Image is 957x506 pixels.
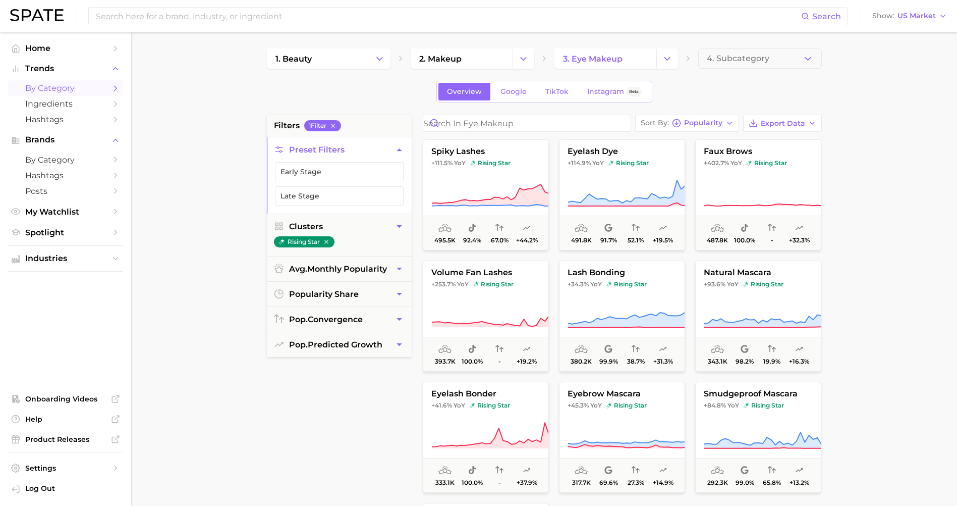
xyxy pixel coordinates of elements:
span: popularity convergence: Very Low Convergence [768,343,776,356]
span: 99.9% [599,358,617,365]
button: Clusters [267,214,412,239]
span: popularity predicted growth: Very Likely [523,222,531,234]
button: Preset Filters [267,137,412,162]
span: +34.3% [568,280,589,288]
abbr: popularity index [289,340,308,349]
span: YoY [590,401,602,410]
button: rising star [274,236,334,247]
span: popularity convergence: Low Convergence [632,343,640,356]
span: popularity predicted growth: Uncertain [659,465,667,477]
span: YoY [727,401,739,410]
span: 393.7k [434,358,455,365]
span: Log Out [25,484,115,493]
button: avg.monthly popularity [267,257,412,281]
span: Hashtags [25,115,106,124]
a: Help [8,412,123,427]
a: Overview [438,83,490,100]
span: My Watchlist [25,207,106,217]
abbr: popularity index [289,315,308,324]
button: Trends [8,61,123,76]
span: filters [274,120,300,132]
span: popularity convergence: High Convergence [768,465,776,477]
a: 1. beauty [267,48,369,69]
span: 92.4% [463,237,481,244]
span: 2. makeup [419,54,462,64]
span: +45.3% [568,401,589,409]
span: +84.8% [704,401,726,409]
span: 27.3% [627,479,644,486]
button: volume fan lashes+253.7% YoYrising starrising star393.7k100.0%-+19.2% [423,261,549,372]
span: US Market [897,13,936,19]
button: Sort ByPopularity [635,115,739,132]
span: eyelash dye [559,147,685,156]
span: rising star [470,159,511,167]
button: popularity share [267,282,412,307]
span: +253.7% [431,280,456,288]
span: 343.1k [707,358,727,365]
button: Export Data [743,115,822,132]
img: rising star [746,160,752,166]
span: +16.3% [789,358,809,365]
a: Ingredients [8,96,123,112]
span: popularity share: Google [604,343,612,356]
span: average monthly popularity: Low Popularity [438,465,452,477]
span: popularity predicted growth: Very Likely [523,465,531,477]
span: - [498,479,500,486]
span: 333.1k [435,479,455,486]
button: Late Stage [275,186,404,206]
button: ShowUS Market [870,10,949,23]
span: Product Releases [25,435,106,444]
span: by Category [25,83,106,93]
a: Log out. Currently logged in with e-mail CSnow@ulta.com. [8,481,123,498]
a: My Watchlist [8,204,123,220]
span: faux brows [696,147,821,156]
span: average monthly popularity: Low Popularity [575,222,588,234]
span: popularity share: TikTok [468,343,476,356]
span: popularity predicted growth: Likely [659,222,667,234]
span: popularity convergence: Insufficient Data [495,343,503,356]
img: rising star [470,160,476,166]
button: pop.convergence [267,307,412,332]
img: rising star [469,402,475,409]
span: +13.2% [789,479,809,486]
span: spiky lashes [423,147,548,156]
a: Hashtags [8,112,123,127]
a: by Category [8,152,123,168]
button: faux brows+402.7% YoYrising starrising star487.8k100.0%-+32.3% [695,139,821,250]
span: Clusters [289,222,323,231]
span: 69.6% [599,479,617,486]
a: by Category [8,80,123,96]
a: 2. makeup [411,48,513,69]
input: Search here for a brand, industry, or ingredient [95,8,801,25]
span: 52.1% [628,237,644,244]
span: 487.8k [707,237,728,244]
span: popularity share: Google [741,343,749,356]
span: 317.7k [572,479,590,486]
input: Search in eye makeup [423,115,631,131]
a: Onboarding Videos [8,391,123,407]
span: +402.7% [704,159,729,167]
span: Hashtags [25,171,106,180]
span: 292.3k [707,479,727,486]
span: 3. eye makeup [563,54,623,64]
span: 38.7% [627,358,644,365]
button: eyebrow mascara+45.3% YoYrising starrising star317.7k69.6%27.3%+14.9% [559,382,685,493]
span: popularity convergence: Low Convergence [632,465,640,477]
button: natural mascara+93.6% YoYrising starrising star343.1k98.2%19.9%+16.3% [695,261,821,372]
span: popularity convergence: Medium Convergence [632,222,640,234]
span: popularity predicted growth: Uncertain [523,343,531,356]
a: Posts [8,183,123,199]
span: +14.9% [652,479,673,486]
span: 495.5k [434,237,456,244]
span: rising star [743,401,784,410]
span: TikTok [545,87,569,96]
span: +37.9% [516,479,537,486]
span: by Category [25,155,106,165]
span: popularity share: TikTok [468,465,476,477]
span: Sort By [641,120,669,126]
span: popularity convergence: Insufficient Data [495,465,503,477]
span: average monthly popularity: Low Popularity [711,465,724,477]
button: Change Category [656,48,678,69]
span: popularity predicted growth: Very Likely [659,343,667,356]
span: Popularity [684,120,722,126]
